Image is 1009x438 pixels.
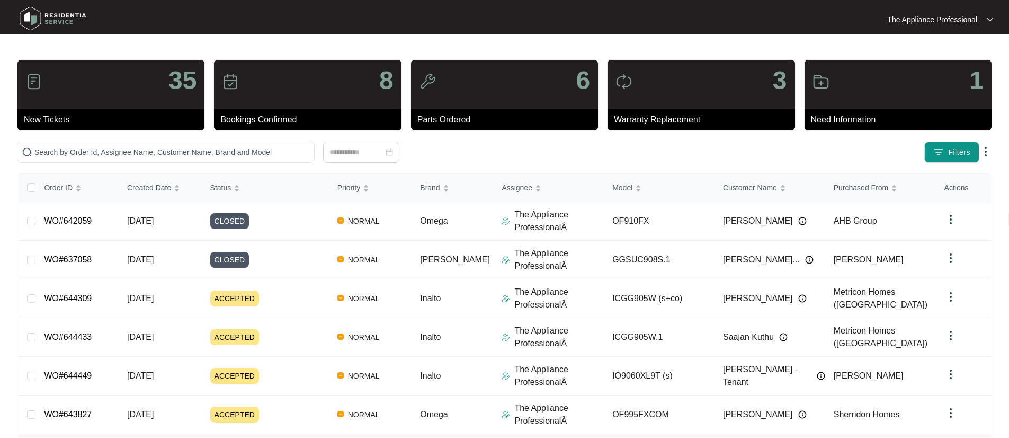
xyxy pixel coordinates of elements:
span: Purchased From [834,182,888,194]
span: [PERSON_NAME]... [723,253,800,266]
img: Info icon [805,256,814,264]
img: dropdown arrow [944,407,957,419]
span: [PERSON_NAME] [420,255,490,264]
span: Status [210,182,231,194]
span: Priority [337,182,361,194]
img: Assigner Icon [502,410,510,419]
a: WO#644309 [44,294,92,303]
p: The Appliance ProfessionalÂ [514,363,604,389]
td: ICGG905W.1 [604,318,715,357]
span: NORMAL [344,408,384,421]
img: dropdown arrow [944,368,957,381]
img: Vercel Logo [337,217,344,224]
span: [DATE] [127,216,154,225]
img: icon [419,73,436,90]
a: WO#637058 [44,255,92,264]
p: The Appliance ProfessionalÂ [514,325,604,350]
td: OF995FXCOM [604,396,715,434]
span: Customer Name [723,182,777,194]
img: Vercel Logo [337,295,344,301]
button: filter iconFilters [924,142,979,163]
span: NORMAL [344,370,384,382]
span: NORMAL [344,292,384,305]
th: Purchased From [825,174,936,202]
img: dropdown arrow [979,145,992,158]
span: NORMAL [344,331,384,344]
img: Assigner Icon [502,256,510,264]
th: Customer Name [715,174,825,202]
th: Status [202,174,329,202]
p: 8 [379,68,394,93]
img: Assigner Icon [502,372,510,380]
td: OF910FX [604,202,715,241]
p: The Appliance ProfessionalÂ [514,402,604,427]
span: Created Date [127,182,171,194]
td: IO9060XL9T (s) [604,357,715,396]
span: Model [612,182,632,194]
img: dropdown arrow [944,252,957,265]
a: WO#644433 [44,332,92,341]
span: Brand [420,182,440,194]
p: Warranty Replacement [614,113,794,126]
th: Model [604,174,715,202]
span: [PERSON_NAME] [834,371,904,380]
th: Assignee [493,174,604,202]
img: icon [615,73,632,90]
img: dropdown arrow [944,213,957,226]
a: WO#643827 [44,410,92,419]
span: [DATE] [127,332,154,341]
img: Vercel Logo [337,334,344,340]
span: [PERSON_NAME] [834,255,904,264]
span: [DATE] [127,371,154,380]
span: CLOSED [210,252,249,268]
th: Created Date [119,174,202,202]
img: Info icon [817,372,825,380]
p: The Appliance ProfessionalÂ [514,247,604,273]
span: Sherridon Homes [834,410,900,419]
img: Vercel Logo [337,372,344,379]
img: dropdown arrow [944,291,957,303]
span: ACCEPTED [210,407,259,423]
span: [PERSON_NAME] [723,215,793,227]
span: [PERSON_NAME] [723,408,793,421]
img: filter icon [933,147,944,157]
span: Assignee [502,182,532,194]
p: Parts Ordered [417,113,598,126]
td: ICGG905W (s+co) [604,279,715,318]
th: Order ID [35,174,119,202]
p: 3 [773,68,787,93]
span: Inalto [420,332,441,341]
img: Vercel Logo [337,411,344,417]
img: residentia service logo [16,3,90,34]
p: The Appliance ProfessionalÂ [514,208,604,234]
img: Info icon [779,333,788,341]
span: Order ID [44,182,73,194]
span: CLOSED [210,213,249,229]
a: WO#642059 [44,216,92,225]
p: 6 [576,68,590,93]
span: [DATE] [127,294,154,303]
img: icon [25,73,42,90]
img: dropdown arrow [944,329,957,342]
img: Info icon [798,217,807,225]
p: 35 [168,68,197,93]
span: ACCEPTED [210,368,259,384]
span: [PERSON_NAME] - Tenant [723,363,811,389]
span: [DATE] [127,255,154,264]
span: Omega [420,216,448,225]
p: New Tickets [24,113,204,126]
span: Inalto [420,371,441,380]
img: Info icon [798,410,807,419]
th: Brand [412,174,493,202]
img: icon [222,73,239,90]
span: [DATE] [127,410,154,419]
td: GGSUC908S.1 [604,241,715,279]
th: Actions [936,174,991,202]
th: Priority [329,174,412,202]
span: Omega [420,410,448,419]
span: ACCEPTED [210,329,259,345]
span: Saajan Kuthu [723,331,774,344]
p: Need Information [811,113,992,126]
img: icon [812,73,829,90]
img: search-icon [22,147,32,157]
